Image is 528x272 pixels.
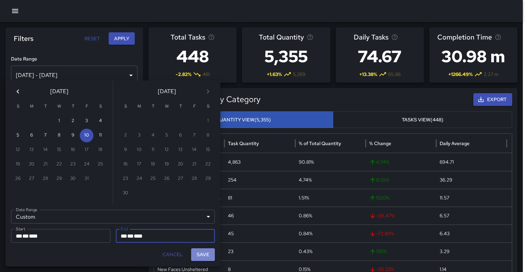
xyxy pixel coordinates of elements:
[133,100,145,113] span: Monday
[80,129,93,142] button: 10
[94,100,107,113] span: Saturday
[25,100,38,113] span: Monday
[52,114,66,128] button: 1
[191,248,215,261] button: Save
[11,129,25,142] button: 5
[127,233,134,239] span: Day
[174,100,187,113] span: Thursday
[147,100,159,113] span: Tuesday
[16,233,22,239] span: Month
[22,233,29,239] span: Day
[93,114,107,128] button: 4
[158,87,176,96] span: [DATE]
[119,100,132,113] span: Sunday
[38,129,52,142] button: 7
[11,85,25,98] button: Previous month
[39,100,52,113] span: Tuesday
[160,248,186,261] button: Cancel
[80,114,93,128] button: 3
[202,100,214,113] span: Saturday
[53,100,65,113] span: Wednesday
[11,210,215,224] div: Custom
[12,100,24,113] span: Sunday
[66,129,80,142] button: 9
[121,226,128,232] label: End
[80,100,93,113] span: Friday
[25,129,38,142] button: 6
[29,233,38,239] span: Year
[66,114,80,128] button: 2
[121,233,127,239] span: Month
[161,100,173,113] span: Wednesday
[52,129,66,142] button: 8
[134,233,143,239] span: Year
[188,100,200,113] span: Friday
[16,226,25,232] label: Start
[50,87,68,96] span: [DATE]
[67,100,79,113] span: Thursday
[93,129,107,142] button: 11
[16,207,37,213] label: Date Range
